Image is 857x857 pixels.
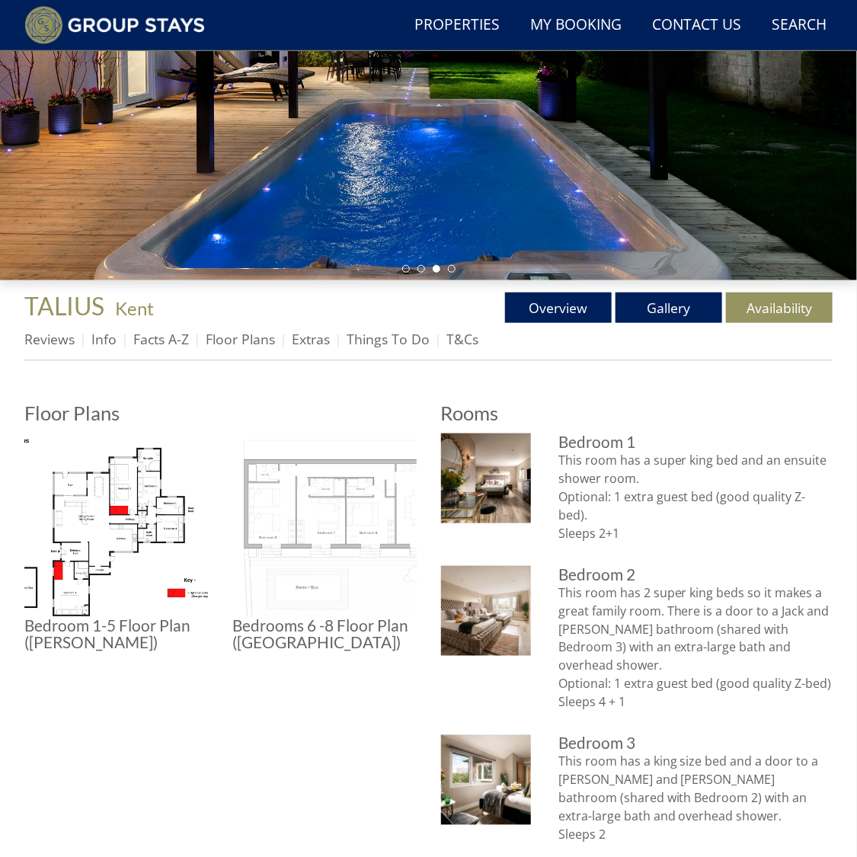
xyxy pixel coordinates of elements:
a: Info [91,330,117,348]
a: Properties [408,8,506,43]
img: Bedroom 2 [441,566,531,656]
a: Overview [505,293,612,323]
a: Extras [292,330,330,348]
p: This room has 2 super king beds so it makes a great family room. There is a door to a Jack and [P... [558,584,833,712]
p: This room has a king size bed and a door to a [PERSON_NAME] and [PERSON_NAME] bathroom (shared wi... [558,753,833,844]
h3: Bedroom 1 [558,433,833,451]
a: Contact Us [646,8,747,43]
a: My Booking [524,8,628,43]
h3: Bedroom 2 [558,566,833,584]
a: Facts A-Z [133,330,189,348]
p: This room has a super king bed and an ensuite shower room. Optional: 1 extra guest bed (good qual... [558,451,833,542]
a: Things To Do [347,330,430,348]
img: Bedrooms 6 -8 Floor Plan (Formosa) [232,433,416,617]
h3: Bedroom 1-5 Floor Plan ([PERSON_NAME]) [24,617,208,652]
h3: Bedrooms 6 -8 Floor Plan ([GEOGRAPHIC_DATA]) [232,617,416,652]
img: Bedroom 1-5 Floor Plan (Bellus) [24,433,208,617]
span: TALIUS [24,291,104,321]
a: TALIUS [24,291,109,321]
img: Bedroom 1 [441,433,531,523]
img: Group Stays [24,6,205,44]
img: Bedroom 3 [441,735,531,825]
a: Floor Plans [206,330,275,348]
span: - [109,297,154,319]
h2: Floor Plans [24,402,417,424]
a: Kent [115,297,154,319]
a: Reviews [24,330,75,348]
h3: Bedroom 3 [558,735,833,753]
a: Availability [726,293,833,323]
a: Gallery [616,293,722,323]
h2: Rooms [441,402,833,424]
a: T&Cs [446,330,478,348]
a: Search [766,8,833,43]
